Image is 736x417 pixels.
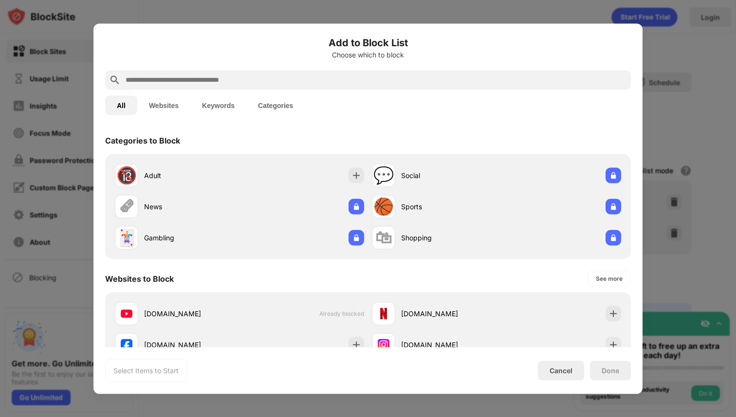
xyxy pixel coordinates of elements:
[144,308,239,319] div: [DOMAIN_NAME]
[121,308,132,319] img: favicons
[373,165,394,185] div: 💬
[144,170,239,181] div: Adult
[401,308,497,319] div: [DOMAIN_NAME]
[378,339,389,350] img: favicons
[596,273,623,283] div: See more
[105,95,137,115] button: All
[116,165,137,185] div: 🔞
[375,228,392,248] div: 🛍
[401,340,497,350] div: [DOMAIN_NAME]
[401,201,497,212] div: Sports
[550,366,572,375] div: Cancel
[105,51,631,58] div: Choose which to block
[121,339,132,350] img: favicons
[144,340,239,350] div: [DOMAIN_NAME]
[137,95,190,115] button: Websites
[319,310,364,317] span: Already blocked
[401,233,497,243] div: Shopping
[144,233,239,243] div: Gambling
[105,135,180,145] div: Categories to Block
[118,197,135,217] div: 🗞
[373,197,394,217] div: 🏀
[602,366,619,374] div: Done
[109,74,121,86] img: search.svg
[378,308,389,319] img: favicons
[401,170,497,181] div: Social
[116,228,137,248] div: 🃏
[113,365,179,375] div: Select Items to Start
[105,35,631,50] h6: Add to Block List
[105,273,174,283] div: Websites to Block
[144,201,239,212] div: News
[190,95,246,115] button: Keywords
[246,95,305,115] button: Categories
